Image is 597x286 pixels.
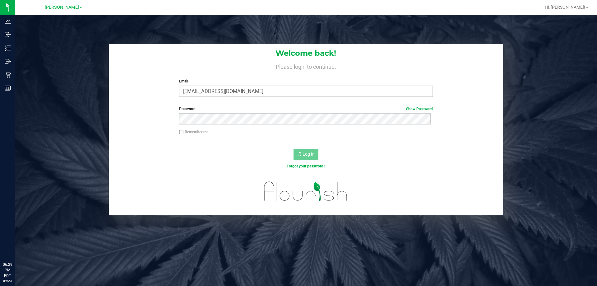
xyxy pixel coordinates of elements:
[179,107,196,111] span: Password
[3,279,12,283] p: 09/23
[179,130,183,134] input: Remember me
[5,85,11,91] inline-svg: Reports
[3,262,12,279] p: 06:29 PM EDT
[257,176,355,207] img: flourish_logo.svg
[109,49,503,57] h1: Welcome back!
[287,164,325,168] a: Forgot your password?
[45,5,79,10] span: [PERSON_NAME]
[179,78,433,84] label: Email
[5,18,11,24] inline-svg: Analytics
[303,152,315,157] span: Log In
[406,107,433,111] a: Show Password
[5,72,11,78] inline-svg: Retail
[545,5,585,10] span: Hi, [PERSON_NAME]!
[5,58,11,64] inline-svg: Outbound
[5,45,11,51] inline-svg: Inventory
[179,129,208,135] label: Remember me
[109,62,503,70] h4: Please login to continue.
[294,149,318,160] button: Log In
[5,31,11,38] inline-svg: Inbound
